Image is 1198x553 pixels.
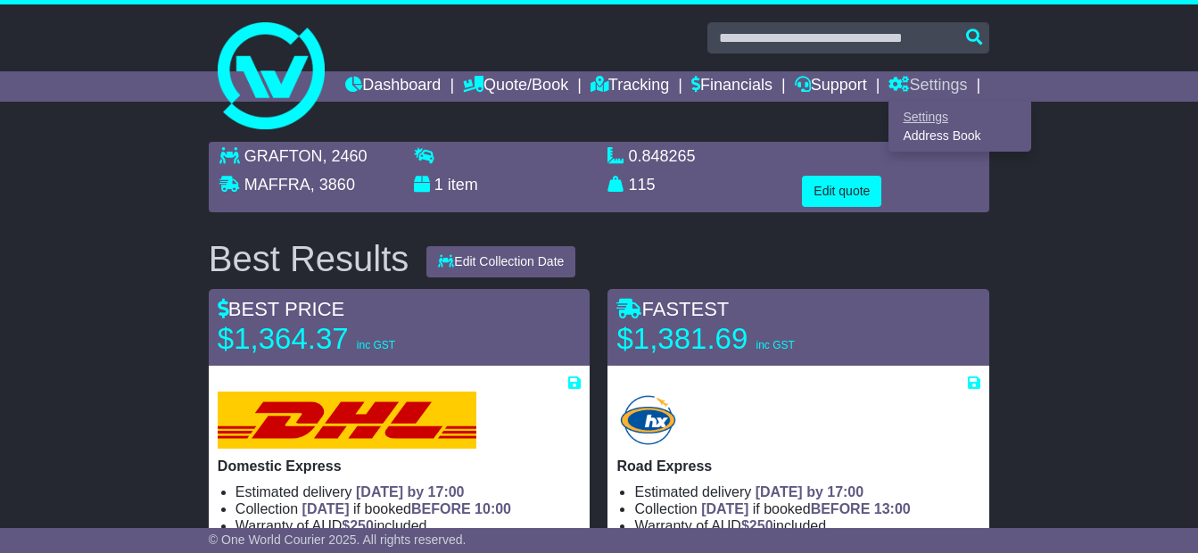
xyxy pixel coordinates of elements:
span: if booked [701,501,910,516]
p: Domestic Express [218,458,582,475]
span: $ [741,518,773,533]
span: FASTEST [616,298,729,320]
li: Estimated delivery [235,483,582,500]
button: Edit Collection Date [426,246,575,277]
p: Road Express [616,458,980,475]
span: 1 [434,176,443,194]
span: inc GST [357,339,395,351]
span: 13:00 [874,501,911,516]
span: BEFORE [411,501,471,516]
li: Estimated delivery [634,483,980,500]
li: Warranty of AUD included. [634,517,980,534]
span: $ [342,518,374,533]
li: Collection [634,500,980,517]
span: [DATE] [302,501,350,516]
a: Address Book [889,127,1030,146]
span: BEFORE [811,501,871,516]
span: 250 [749,518,773,533]
span: item [448,176,478,194]
span: , 2460 [323,147,368,165]
a: Support [795,71,867,102]
span: MAFFRA [244,176,310,194]
span: if booked [302,501,511,516]
span: inc GST [756,339,794,351]
span: [DATE] [701,501,748,516]
a: Dashboard [345,71,441,102]
li: Collection [235,500,582,517]
img: Hunter Express: Road Express [616,392,680,449]
p: $1,381.69 [616,321,839,357]
span: 115 [629,176,656,194]
p: $1,364.37 [218,321,441,357]
a: Financials [691,71,773,102]
div: Quote/Book [888,102,1031,152]
a: Settings [889,107,1030,127]
a: Quote/Book [463,71,568,102]
button: Edit quote [802,176,881,207]
span: 250 [350,518,374,533]
span: © One World Courier 2025. All rights reserved. [209,532,467,547]
a: Tracking [591,71,669,102]
img: DHL: Domestic Express [218,392,476,449]
li: Warranty of AUD included. [235,517,582,534]
a: Settings [888,71,967,102]
span: 10:00 [475,501,511,516]
span: [DATE] by 17:00 [756,484,864,499]
div: Best Results [200,239,418,278]
span: , 3860 [310,176,355,194]
span: [DATE] by 17:00 [356,484,465,499]
span: BEST PRICE [218,298,344,320]
span: 0.848265 [629,147,696,165]
span: GRAFTON [244,147,323,165]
